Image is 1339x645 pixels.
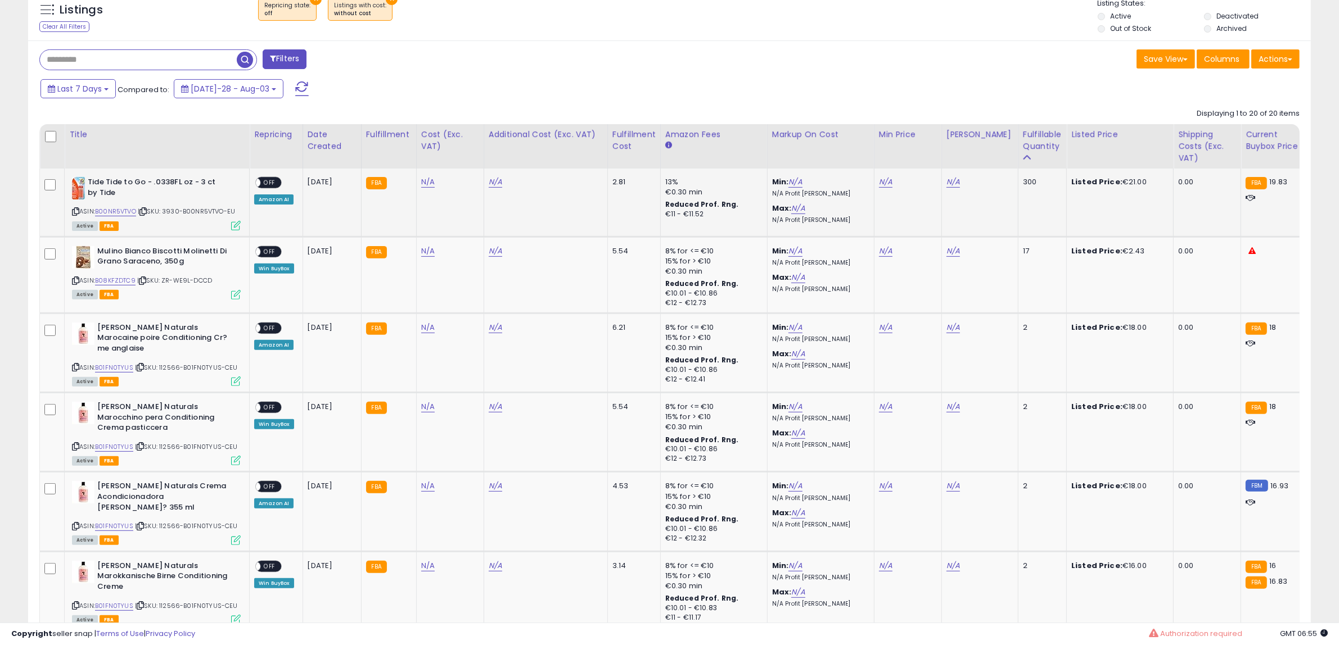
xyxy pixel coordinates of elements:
div: €0.30 min [665,581,759,591]
a: N/A [946,401,960,412]
div: 2.81 [612,177,652,187]
p: N/A Profit [PERSON_NAME] [772,190,865,198]
div: 5.54 [612,402,652,412]
a: N/A [788,401,802,412]
small: FBA [366,561,387,573]
b: [PERSON_NAME] Naturals Marocaine poire Conditioning Cr?me anglaise [97,322,234,357]
b: Listed Price: [1071,322,1122,333]
a: N/A [489,560,502,571]
a: N/A [791,507,805,519]
p: N/A Profit [PERSON_NAME] [772,259,865,267]
div: [DATE] [308,177,353,187]
b: Reduced Prof. Rng. [665,435,739,444]
b: Reduced Prof. Rng. [665,514,739,524]
div: 300 [1023,177,1058,187]
a: N/A [489,246,502,257]
b: Min: [772,480,789,491]
div: 13% [665,177,759,187]
a: N/A [879,401,892,412]
div: 0.00 [1178,481,1232,491]
span: FBA [100,535,119,545]
a: N/A [879,560,892,571]
small: FBA [1246,402,1266,414]
span: | SKU: ZR-WE9L-DCCD [137,276,212,285]
div: €12 - €12.32 [665,534,759,543]
div: ASIN: [72,246,241,298]
div: €11 - €11.52 [665,210,759,219]
small: FBA [366,177,387,189]
a: N/A [788,322,802,333]
span: | SKU: 112566-B01FN0TYUS-CEU [135,363,238,372]
p: N/A Profit [PERSON_NAME] [772,574,865,582]
a: N/A [421,560,435,571]
a: Terms of Use [96,628,144,639]
button: Last 7 Days [40,79,116,98]
div: €21.00 [1071,177,1165,187]
a: N/A [791,272,805,283]
span: OFF [260,403,278,412]
small: FBA [1246,561,1266,573]
b: Max: [772,507,792,518]
div: €10.01 - €10.86 [665,365,759,375]
small: FBA [366,402,387,414]
div: €0.30 min [665,266,759,276]
a: N/A [879,246,892,257]
div: €10.01 - €10.83 [665,603,759,613]
div: Listed Price [1071,129,1169,140]
a: N/A [946,480,960,492]
a: Privacy Policy [146,628,195,639]
a: N/A [489,480,502,492]
b: Reduced Prof. Rng. [665,355,739,365]
div: Additional Cost (Exc. VAT) [489,129,603,140]
a: N/A [879,480,892,492]
div: Repricing [254,129,298,140]
div: 8% for <= €10 [665,481,759,491]
small: FBA [366,481,387,493]
div: Min Price [879,129,937,140]
b: Min: [772,322,789,333]
div: [DATE] [308,402,353,412]
b: Mulino Bianco Biscotti Molinetti Di Grano Saraceno, 350g [97,246,234,270]
a: N/A [489,176,502,188]
button: Actions [1251,49,1300,69]
div: €12 - €12.73 [665,454,759,464]
span: All listings currently available for purchase on Amazon [72,221,98,231]
p: N/A Profit [PERSON_NAME] [772,521,865,529]
div: €18.00 [1071,481,1165,491]
a: B01FN0TYUS [95,601,133,611]
div: €12 - €12.41 [665,375,759,384]
button: [DATE]-28 - Aug-03 [174,79,283,98]
span: Compared to: [118,84,169,95]
a: N/A [421,480,435,492]
div: 8% for <= €10 [665,402,759,412]
div: Shipping Costs (Exc. VAT) [1178,129,1236,164]
b: Listed Price: [1071,560,1122,571]
span: All listings currently available for purchase on Amazon [72,290,98,299]
div: 8% for <= €10 [665,322,759,333]
a: N/A [791,428,805,439]
div: ASIN: [72,481,241,543]
p: N/A Profit [PERSON_NAME] [772,441,865,449]
div: seller snap | | [11,629,195,639]
div: Cost (Exc. VAT) [421,129,479,152]
img: 31Ti1x-VNkL._SL40_.jpg [72,561,94,583]
div: 8% for <= €10 [665,561,759,571]
p: N/A Profit [PERSON_NAME] [772,285,865,293]
div: 5.54 [612,246,652,256]
span: OFF [260,178,278,188]
span: | SKU: 3930-B00NR5VTVO-EU [138,207,235,216]
div: 15% for > €10 [665,256,759,266]
a: N/A [788,176,802,188]
div: €12 - €12.73 [665,298,759,308]
div: 15% for > €10 [665,492,759,502]
small: FBA [1246,576,1266,589]
a: N/A [421,176,435,188]
span: | SKU: 112566-B01FN0TYUS-CEU [135,601,238,610]
a: N/A [791,203,805,214]
a: N/A [946,322,960,333]
span: OFF [260,561,278,571]
div: Amazon AI [254,340,294,350]
span: 16 [1270,560,1277,571]
b: Tide Tide to Go - .0338FL oz - 3 ct by Tide [88,177,224,201]
p: N/A Profit [PERSON_NAME] [772,362,865,370]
